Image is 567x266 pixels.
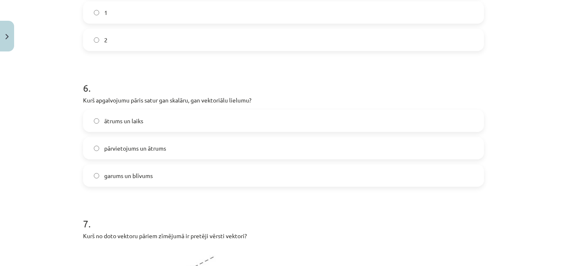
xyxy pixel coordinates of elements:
[83,203,484,229] h1: 7 .
[94,37,99,43] input: 2
[94,10,99,15] input: 1
[83,68,484,93] h1: 6 .
[5,34,9,39] img: icon-close-lesson-0947bae3869378f0d4975bcd49f059093ad1ed9edebbc8119c70593378902aed.svg
[104,36,108,44] span: 2
[104,117,143,125] span: ātrums un laiks
[104,8,108,17] span: 1
[104,171,153,180] span: garums un blīvums
[94,173,99,178] input: garums un blīvums
[94,118,99,124] input: ātrums un laiks
[94,146,99,151] input: pārvietojums un ātrums
[83,96,484,105] p: Kurš apgalvojumu pāris satur gan skalāru, gan vektoriālu lielumu?
[104,144,166,153] span: pārvietojums un ātrums
[83,232,484,240] p: Kurš no doto vektoru pāriem zīmējumā ir pretēji vērsti vektori?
